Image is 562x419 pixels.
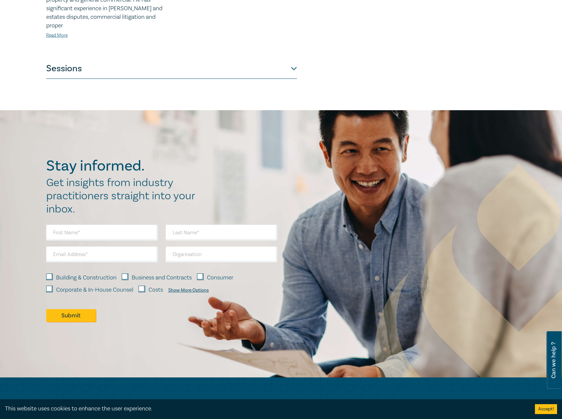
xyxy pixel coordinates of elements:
div: This website uses cookies to enhance the user experience. [5,404,525,413]
input: First Name* [46,225,158,241]
button: Accept cookies [535,404,557,414]
button: Sessions [46,59,297,79]
div: Show More Options [168,288,209,293]
label: Costs [149,286,163,294]
input: Organisation [166,246,277,262]
input: Email Address* [46,246,158,262]
label: Building & Construction [56,274,116,282]
span: Can we help ? [550,335,557,385]
label: Consumer [207,274,233,282]
label: Business and Contracts [132,274,192,282]
button: Submit [46,309,96,322]
h2: Get insights from industry practitioners straight into your inbox. [46,176,202,216]
a: Read More [46,32,68,38]
h2: Stay informed. [46,157,202,175]
label: Corporate & In-House Counsel [56,286,133,294]
input: Last Name* [166,225,277,241]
